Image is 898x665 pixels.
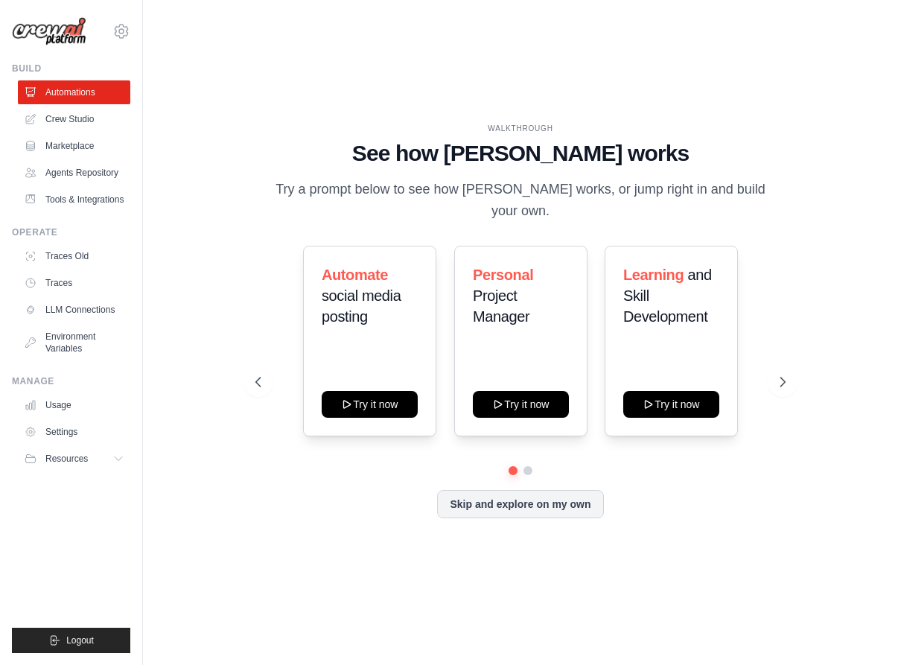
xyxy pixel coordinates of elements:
button: Try it now [623,391,719,418]
a: Agents Repository [18,161,130,185]
span: Automate [322,267,388,283]
a: Marketplace [18,134,130,158]
div: Build [12,63,130,74]
div: Operate [12,226,130,238]
button: Try it now [473,391,569,418]
span: social media posting [322,287,401,325]
span: Resources [45,453,88,465]
a: LLM Connections [18,298,130,322]
button: Try it now [322,391,418,418]
p: Try a prompt below to see how [PERSON_NAME] works, or jump right in and build your own. [270,179,771,223]
button: Logout [12,628,130,653]
span: Personal [473,267,533,283]
button: Skip and explore on my own [437,490,603,518]
a: Settings [18,420,130,444]
span: and Skill Development [623,267,712,325]
span: Project Manager [473,287,529,325]
h1: See how [PERSON_NAME] works [255,140,786,167]
a: Usage [18,393,130,417]
a: Tools & Integrations [18,188,130,211]
span: Learning [623,267,684,283]
img: Logo [12,17,86,46]
div: Manage [12,375,130,387]
span: Logout [66,634,94,646]
a: Traces Old [18,244,130,268]
a: Crew Studio [18,107,130,131]
a: Traces [18,271,130,295]
a: Automations [18,80,130,104]
div: WALKTHROUGH [255,123,786,134]
a: Environment Variables [18,325,130,360]
button: Resources [18,447,130,471]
